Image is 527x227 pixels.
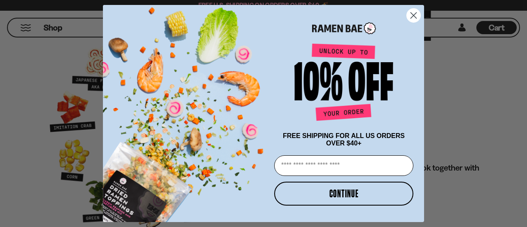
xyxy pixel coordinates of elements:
img: Ramen Bae Logo [312,21,376,35]
button: Close dialog [406,8,421,23]
span: FREE SHIPPING FOR ALL US ORDERS OVER $40+ [283,132,405,147]
img: Unlock up to 10% off [292,43,395,124]
button: CONTINUE [274,182,413,206]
